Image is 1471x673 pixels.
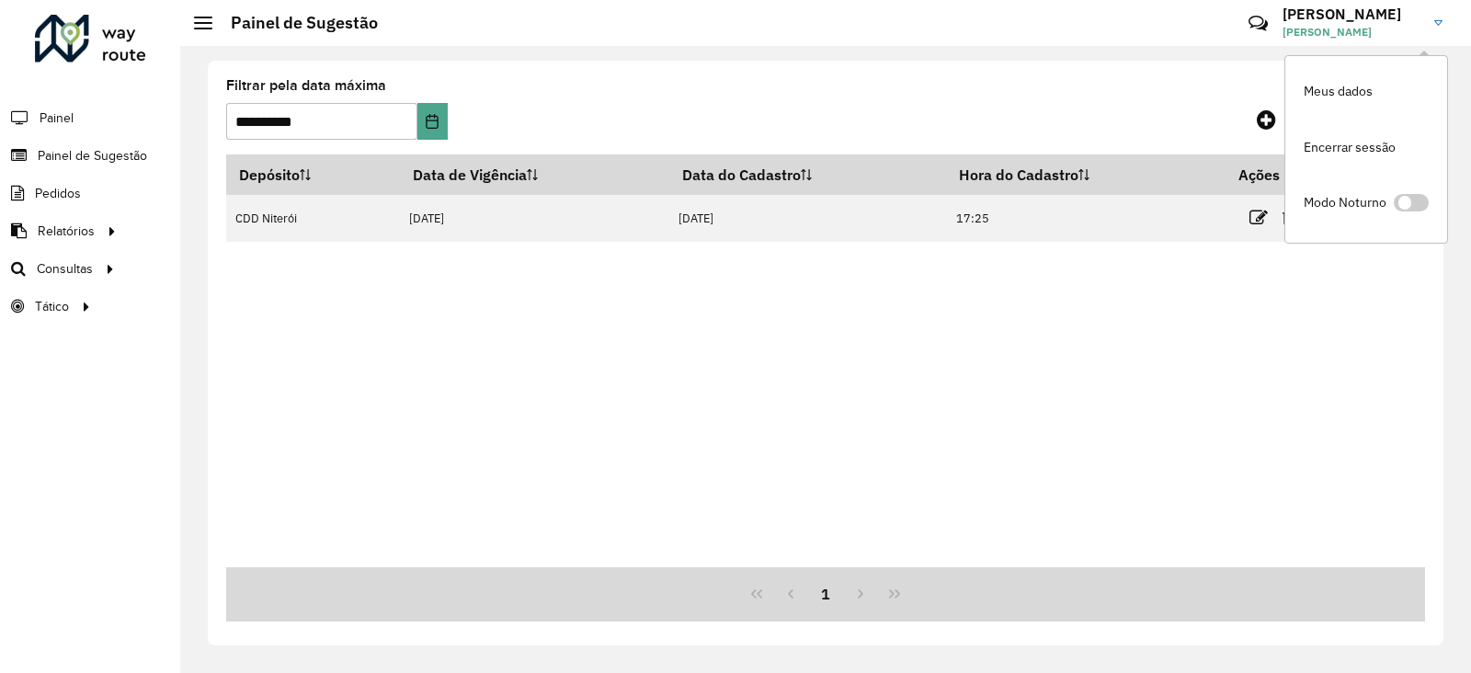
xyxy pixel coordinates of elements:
[417,103,447,140] button: Choose Date
[226,74,386,97] label: Filtrar pela data máxima
[1283,6,1420,23] h3: [PERSON_NAME]
[947,155,1226,195] th: Hora do Cadastro
[1226,155,1336,194] th: Ações
[400,155,669,195] th: Data de Vigência
[35,184,81,203] span: Pedidos
[1238,4,1278,43] a: Contato Rápido
[947,195,1226,242] td: 17:25
[38,146,147,165] span: Painel de Sugestão
[400,195,669,242] td: [DATE]
[212,13,378,33] h2: Painel de Sugestão
[669,195,947,242] td: [DATE]
[1304,193,1386,212] span: Modo Noturno
[808,576,843,611] button: 1
[35,297,69,316] span: Tático
[669,155,947,195] th: Data do Cadastro
[1285,120,1447,176] a: Encerrar sessão
[226,195,400,242] td: CDD Niterói
[1285,63,1447,120] a: Meus dados
[226,155,400,195] th: Depósito
[1283,24,1420,40] span: [PERSON_NAME]
[1283,205,1297,230] a: Excluir
[38,222,95,241] span: Relatórios
[1249,205,1268,230] a: Editar
[40,108,74,128] span: Painel
[37,259,93,279] span: Consultas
